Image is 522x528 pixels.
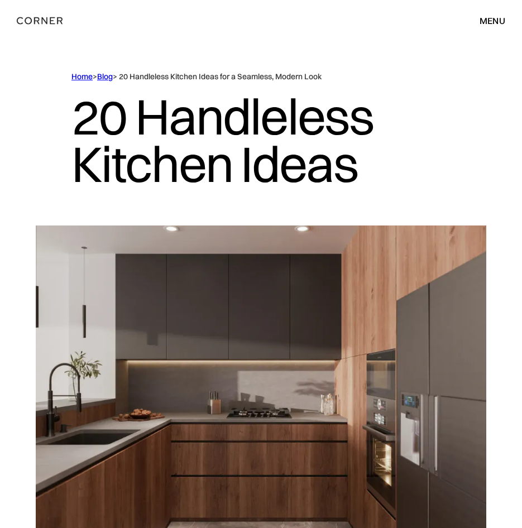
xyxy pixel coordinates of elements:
[71,82,451,199] h1: 20 Handleless Kitchen Ideas
[480,16,505,25] div: menu
[71,71,93,81] a: Home
[71,71,451,82] div: > > 20 Handleless Kitchen Ideas for a Seamless, Modern Look
[97,71,113,81] a: Blog
[468,11,505,30] div: menu
[17,13,96,28] a: home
